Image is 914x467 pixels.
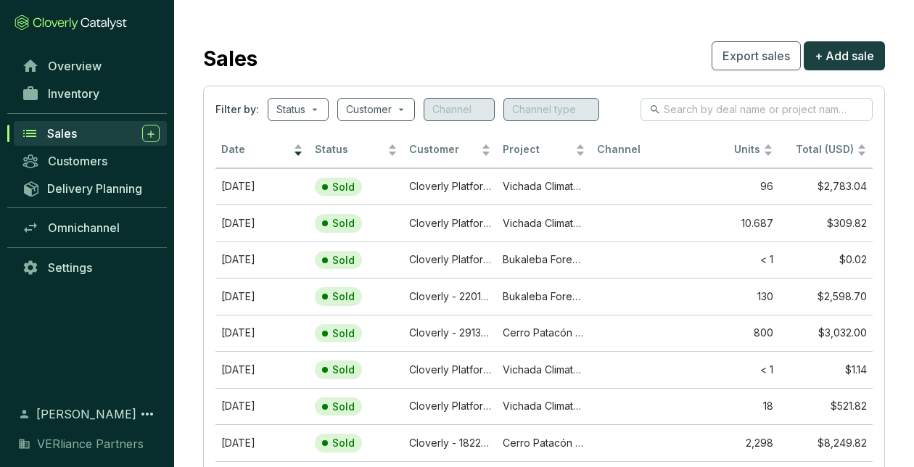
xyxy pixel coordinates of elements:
[722,47,790,65] span: Export sales
[48,154,107,168] span: Customers
[48,86,99,101] span: Inventory
[685,168,778,205] td: 96
[779,278,873,315] td: $2,598.70
[36,405,136,423] span: [PERSON_NAME]
[409,143,478,157] span: Customer
[332,437,355,450] p: Sold
[685,388,778,425] td: 18
[15,81,167,106] a: Inventory
[48,59,102,73] span: Overview
[203,44,258,74] h2: Sales
[685,278,778,315] td: 130
[403,424,497,461] td: Cloverly - 18226368294
[15,149,167,173] a: Customers
[15,176,167,200] a: Delivery Planning
[48,220,120,235] span: Omnichannel
[779,315,873,352] td: $3,032.00
[332,290,355,303] p: Sold
[685,351,778,388] td: < 1
[779,241,873,278] td: $0.02
[309,133,403,168] th: Status
[497,168,590,205] td: Vichada Climate Reforestation Project (PAZ)
[332,327,355,340] p: Sold
[685,133,778,168] th: Units
[221,143,290,157] span: Date
[403,315,497,352] td: Cloverly - 29135754765
[403,204,497,241] td: Cloverly Platform Buyer
[403,168,497,205] td: Cloverly Platform Buyer
[664,102,851,117] input: Search by deal name or project name...
[332,254,355,267] p: Sold
[779,204,873,241] td: $309.82
[15,54,167,78] a: Overview
[497,241,590,278] td: Bukaleba Forest Project
[215,278,309,315] td: Dec 11 2024
[685,204,778,241] td: 10.687
[403,351,497,388] td: Cloverly Platform Buyer
[332,181,355,194] p: Sold
[215,102,259,117] span: Filter by:
[47,126,77,141] span: Sales
[685,424,778,461] td: 2,298
[332,363,355,376] p: Sold
[691,143,759,157] span: Units
[497,424,590,461] td: Cerro Patacón Landfill Gas Usage
[403,388,497,425] td: Cloverly Platform Buyer
[315,143,384,157] span: Status
[503,143,572,157] span: Project
[403,278,497,315] td: Cloverly - 22010929153
[779,351,873,388] td: $1.14
[37,435,144,452] span: VERliance Partners
[685,241,778,278] td: < 1
[15,255,167,280] a: Settings
[804,41,885,70] button: + Add sale
[215,168,309,205] td: May 27 2025
[779,388,873,425] td: $521.82
[497,315,590,352] td: Cerro Patacón Landfill Gas Usage
[497,204,590,241] td: Vichada Climate Reforestation Project (PAZ)
[215,315,309,352] td: Dec 11 2024
[403,133,497,168] th: Customer
[497,351,590,388] td: Vichada Climate Reforestation Project (PAZ)
[47,181,142,196] span: Delivery Planning
[403,241,497,278] td: Cloverly Platform Buyer
[591,133,685,168] th: Channel
[332,217,355,230] p: Sold
[497,278,590,315] td: Bukaleba Forest Project
[14,121,167,146] a: Sales
[332,400,355,413] p: Sold
[48,260,92,275] span: Settings
[15,215,167,240] a: Omnichannel
[685,315,778,352] td: 800
[779,168,873,205] td: $2,783.04
[215,241,309,278] td: Dec 16 2024
[779,424,873,461] td: $8,249.82
[796,143,854,155] span: Total (USD)
[215,424,309,461] td: Sep 24 2024
[215,351,309,388] td: Oct 29 2024
[497,388,590,425] td: Vichada Climate Reforestation Project (PAZ)
[215,133,309,168] th: Date
[712,41,801,70] button: Export sales
[497,133,590,168] th: Project
[815,47,874,65] span: + Add sale
[215,388,309,425] td: Sep 26 2024
[215,204,309,241] td: Feb 19 2025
